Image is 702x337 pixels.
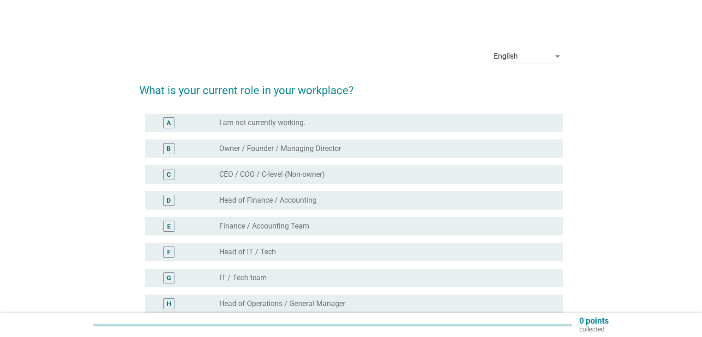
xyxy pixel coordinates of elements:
label: Finance / Accounting Team [219,222,309,231]
label: Head of Operations / General Manager [219,299,345,308]
div: C [167,170,171,180]
label: CEO / COO / C-level (Non-owner) [219,170,325,179]
div: B [167,144,171,154]
div: G [167,273,171,283]
div: E [167,222,171,231]
div: English [494,52,518,60]
h2: What is your current role in your workplace? [139,73,563,99]
div: H [167,299,171,309]
div: D [167,196,171,205]
label: Head of Finance / Accounting [219,196,317,205]
i: arrow_drop_down [552,51,563,62]
div: F [167,247,171,257]
label: Head of IT / Tech [219,247,276,257]
label: IT / Tech team [219,273,267,283]
label: I am not currently working. [219,118,306,127]
label: Owner / Founder / Managing Director [219,144,341,153]
p: collected [579,325,609,333]
div: A [167,118,171,128]
p: 0 points [579,317,609,325]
